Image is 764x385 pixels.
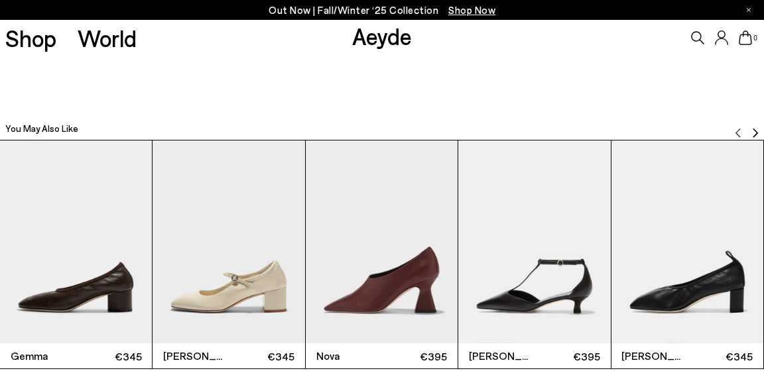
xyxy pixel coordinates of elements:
[306,140,458,343] img: Nova Leather Pointed Pumps
[5,27,56,50] a: Shop
[316,348,382,364] span: Nova
[163,348,229,364] span: [PERSON_NAME]
[733,128,743,138] img: svg%3E
[153,140,305,369] div: 2 / 12
[611,140,763,368] a: [PERSON_NAME] €345
[269,2,495,19] p: Out Now | Fall/Winter ‘25 Collection
[458,140,610,368] a: [PERSON_NAME] €395
[78,27,137,50] a: World
[76,348,142,364] span: €345
[469,348,535,364] span: [PERSON_NAME]
[448,4,495,16] span: Navigate to /collections/new-in
[687,348,753,364] span: €345
[739,30,752,45] a: 0
[153,140,304,368] a: [PERSON_NAME] €345
[381,348,447,364] span: €395
[306,140,458,369] div: 3 / 12
[352,22,412,50] a: Aeyde
[306,140,458,368] a: Nova €395
[611,140,764,369] div: 5 / 12
[153,140,304,343] img: Aline Leather Mary-Jane Pumps
[458,140,611,369] div: 4 / 12
[5,122,78,135] h2: You May Also Like
[11,348,76,364] span: Gemma
[752,34,759,42] span: 0
[535,348,600,364] span: €395
[611,140,763,343] img: Narissa Ruched Pumps
[750,118,761,138] button: Next slide
[229,348,294,364] span: €345
[750,128,761,138] img: svg%3E
[733,118,743,138] button: Previous slide
[621,348,687,364] span: [PERSON_NAME]
[458,140,610,343] img: Liz T-Bar Pumps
